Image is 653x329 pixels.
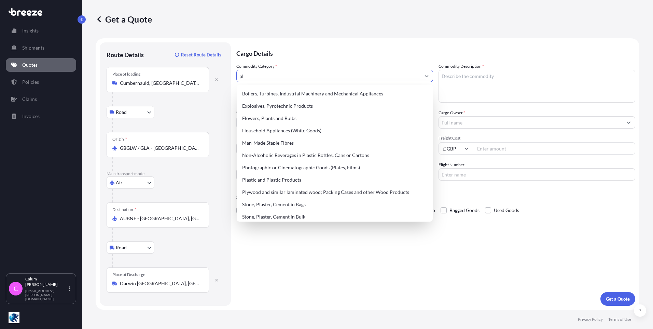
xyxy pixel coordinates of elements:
div: Place of loading [112,71,140,77]
div: Household Appliances (White Goods) [239,124,430,137]
div: Boilers, Turbines, Industrial Machinery and Mechanical Appliances [239,88,430,100]
p: Insights [22,27,39,34]
img: organization-logo [9,312,19,323]
div: Suggestions [239,88,430,235]
input: Destination [120,215,200,222]
p: Calum [PERSON_NAME] [25,276,68,287]
span: Road [116,244,127,251]
button: Show suggestions [420,70,433,82]
p: Claims [22,96,37,103]
input: Place of Discharge [120,280,200,287]
input: Full name [439,116,623,129]
p: Route Details [107,51,144,59]
div: Man-Made Staple Fibres [239,137,430,149]
input: Your internal reference [236,168,433,181]
button: Show suggestions [623,116,635,129]
label: Cargo Owner [439,109,465,116]
div: Origin [112,136,127,142]
input: Enter amount [473,142,635,155]
div: Plywood and similar laminated wood; Packing Cases and other Wood Products [239,186,430,198]
span: Commodity Value [236,109,433,115]
p: Privacy Policy [578,317,603,322]
div: Flowers, Plants and Bulbs [239,112,430,124]
p: Get a Quote [96,14,152,25]
p: Cargo Details [236,42,635,63]
div: Place of Discharge [112,272,145,277]
p: Policies [22,79,39,85]
input: Origin [120,145,200,152]
div: Explosives, Pyrotechnic Products [239,100,430,112]
span: C [14,285,18,292]
input: Enter name [439,168,635,181]
p: Get a Quote [606,295,630,302]
label: Commodity Description [439,63,484,70]
span: Freight Cost [439,135,635,141]
div: Destination [112,207,136,212]
div: Stone, Plaster, Cement in Bags [239,198,430,211]
p: Shipments [22,44,44,51]
p: Invoices [22,113,40,120]
button: Select transport [107,176,154,189]
label: Flight Number [439,161,464,168]
div: Non-Alcoholic Beverages in Plastic Bottles, Cans or Cartons [239,149,430,161]
span: Load Type [236,135,257,142]
button: Select transport [107,241,154,254]
input: Place of loading [120,80,200,87]
span: Bagged Goods [449,205,480,215]
p: Main transport mode [107,171,224,176]
div: Stone, Plaster, Cement in Bulk [239,211,430,223]
label: Booking Reference [236,161,270,168]
p: Special Conditions [236,194,635,200]
p: Quotes [22,62,38,68]
input: Select a commodity type [237,70,420,82]
button: Select transport [107,106,154,118]
span: Used Goods [494,205,519,215]
div: Plastic and Plastic Products [239,174,430,186]
div: Photographic or Cinematographic Goods (Plates, Films) [239,161,430,174]
label: Commodity Category [236,63,277,70]
span: Road [116,109,127,116]
p: Reset Route Details [181,51,221,58]
p: Terms of Use [608,317,631,322]
span: Air [116,179,123,186]
p: [EMAIL_ADDRESS][PERSON_NAME][DOMAIN_NAME] [25,289,68,301]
